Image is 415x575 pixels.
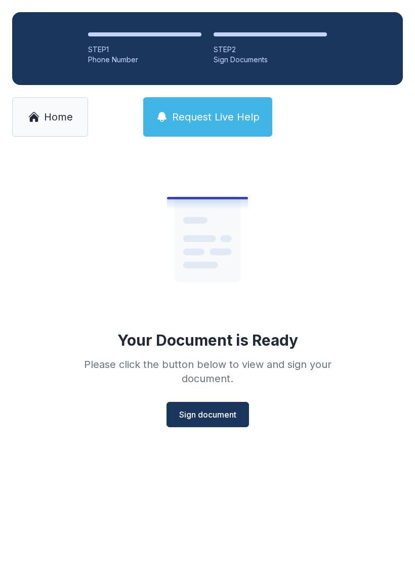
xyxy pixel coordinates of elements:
span: Sign document [179,408,236,421]
span: Request Live Help [172,110,260,124]
div: Sign Documents [214,55,327,65]
div: Phone Number [88,55,201,65]
div: Please click the button below to view and sign your document. [62,357,353,386]
div: STEP 1 [88,45,201,55]
span: Home [44,110,73,124]
div: Your Document is Ready [117,331,298,349]
div: STEP 2 [214,45,327,55]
